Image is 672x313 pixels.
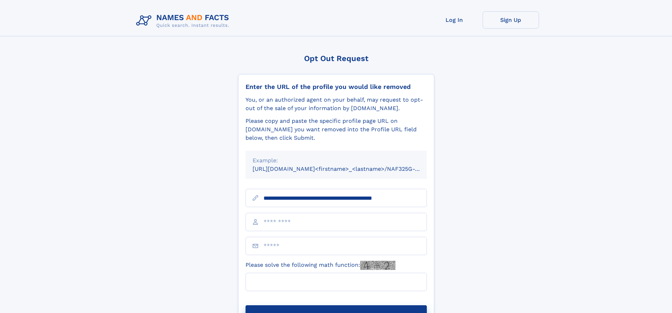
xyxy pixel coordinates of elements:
div: Example: [253,156,420,165]
label: Please solve the following math function: [246,261,395,270]
div: Enter the URL of the profile you would like removed [246,83,427,91]
img: Logo Names and Facts [133,11,235,30]
div: Please copy and paste the specific profile page URL on [DOMAIN_NAME] you want removed into the Pr... [246,117,427,142]
small: [URL][DOMAIN_NAME]<firstname>_<lastname>/NAF325G-xxxxxxxx [253,165,440,172]
a: Sign Up [483,11,539,29]
div: Opt Out Request [238,54,434,63]
div: You, or an authorized agent on your behalf, may request to opt-out of the sale of your informatio... [246,96,427,113]
a: Log In [426,11,483,29]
